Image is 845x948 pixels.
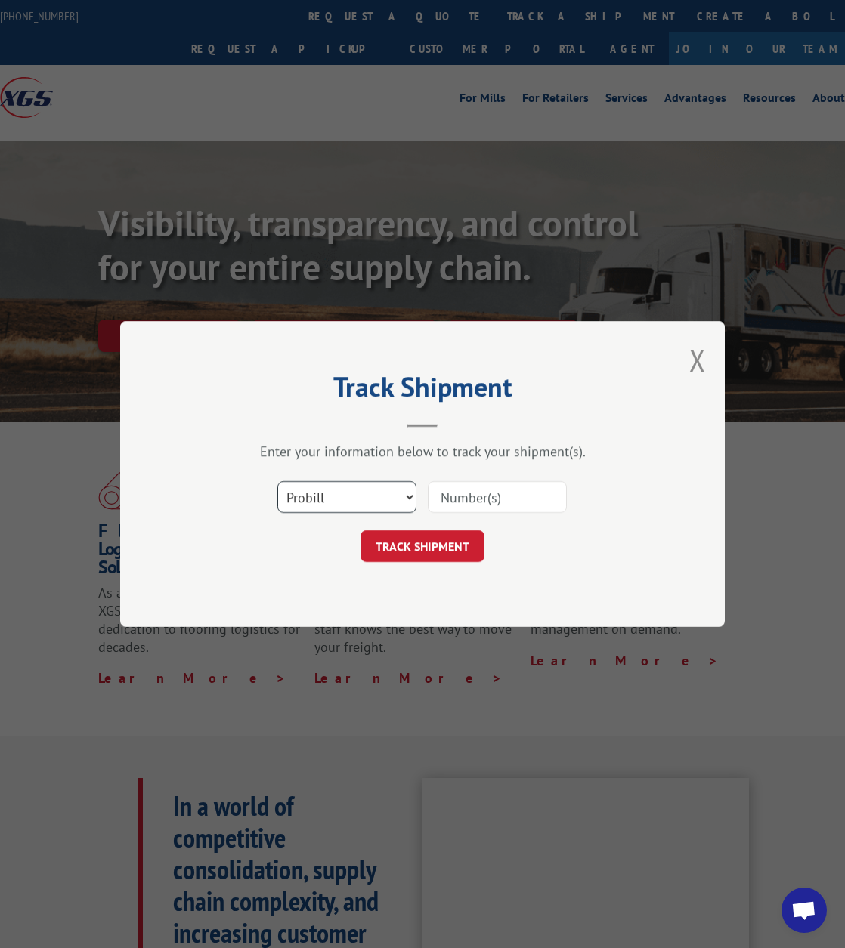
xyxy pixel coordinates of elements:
div: Open chat [782,888,827,933]
h2: Track Shipment [196,376,649,405]
div: Enter your information below to track your shipment(s). [196,443,649,460]
button: Close modal [689,340,706,380]
button: TRACK SHIPMENT [361,530,484,562]
input: Number(s) [428,481,567,513]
